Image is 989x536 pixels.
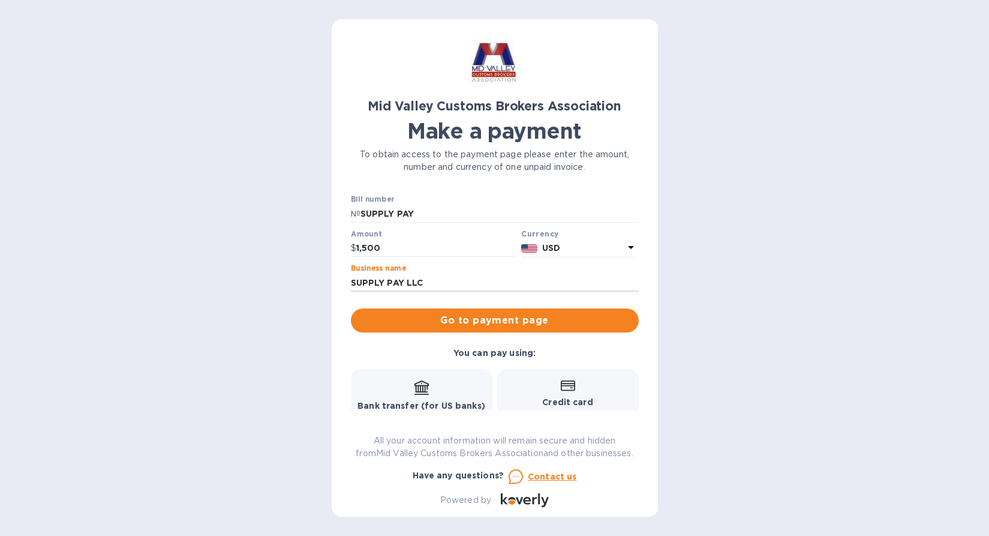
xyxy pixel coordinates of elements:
[351,230,381,238] label: Amount
[351,208,360,220] p: №
[368,98,621,113] b: Mid Valley Customs Brokers Association
[351,196,394,203] label: Bill number
[351,118,639,143] h1: Make a payment
[453,348,536,358] b: You can pay using:
[542,243,560,253] b: USD
[542,397,593,407] b: Credit card
[360,313,629,328] span: Go to payment page
[356,239,517,257] input: 0.00
[351,148,639,173] p: To obtain access to the payment page please enter the amount, number and currency of one unpaid i...
[521,229,558,238] b: Currency
[351,309,639,333] button: Go to payment page
[351,242,356,254] p: $
[440,494,491,507] p: Powered by
[521,244,537,253] img: USD
[413,471,504,480] b: Have any questions?
[351,435,639,460] p: All your account information will remain secure and hidden from Mid Valley Customs Brokers Associ...
[360,205,639,223] input: Enter bill number
[528,472,577,481] u: Contact us
[357,401,485,411] b: Bank transfer (for US banks)
[351,265,406,273] label: Business name
[351,274,639,292] input: Enter business name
